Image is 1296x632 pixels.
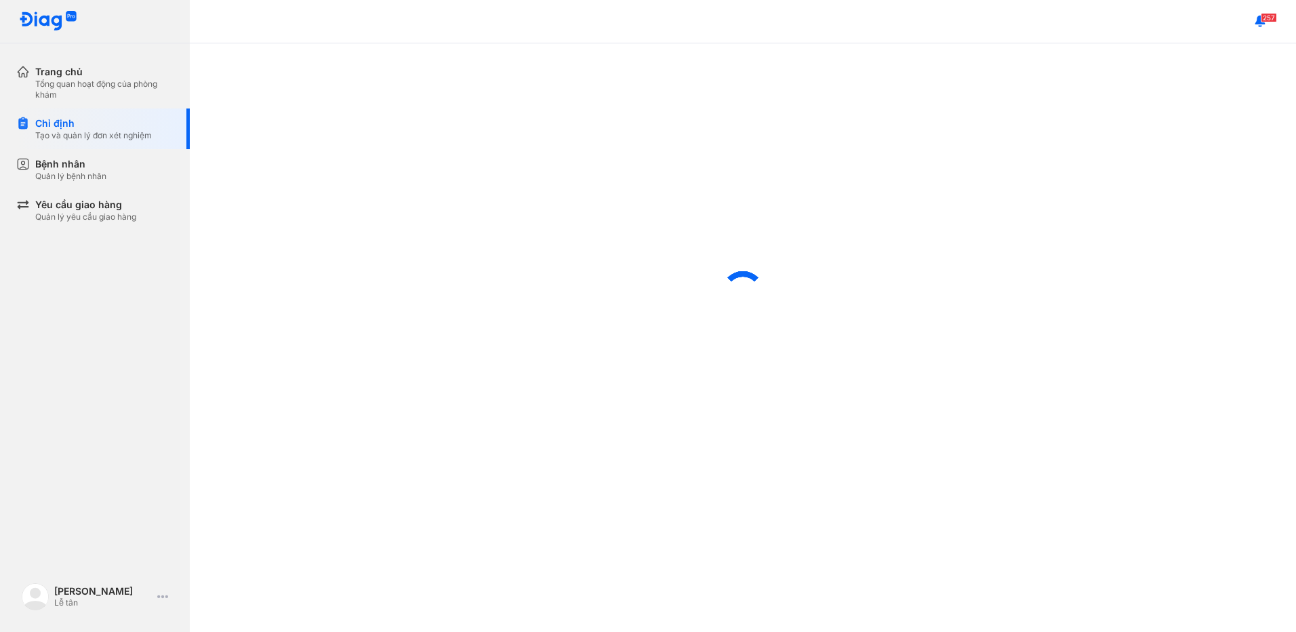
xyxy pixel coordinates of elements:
[35,130,152,141] div: Tạo và quản lý đơn xét nghiệm
[35,212,136,222] div: Quản lý yêu cầu giao hàng
[54,585,152,597] div: [PERSON_NAME]
[22,583,49,610] img: logo
[35,65,174,79] div: Trang chủ
[54,597,152,608] div: Lễ tân
[1261,13,1277,22] span: 257
[35,198,136,212] div: Yêu cầu giao hàng
[35,171,106,182] div: Quản lý bệnh nhân
[19,11,77,32] img: logo
[35,117,152,130] div: Chỉ định
[35,157,106,171] div: Bệnh nhân
[35,79,174,100] div: Tổng quan hoạt động của phòng khám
